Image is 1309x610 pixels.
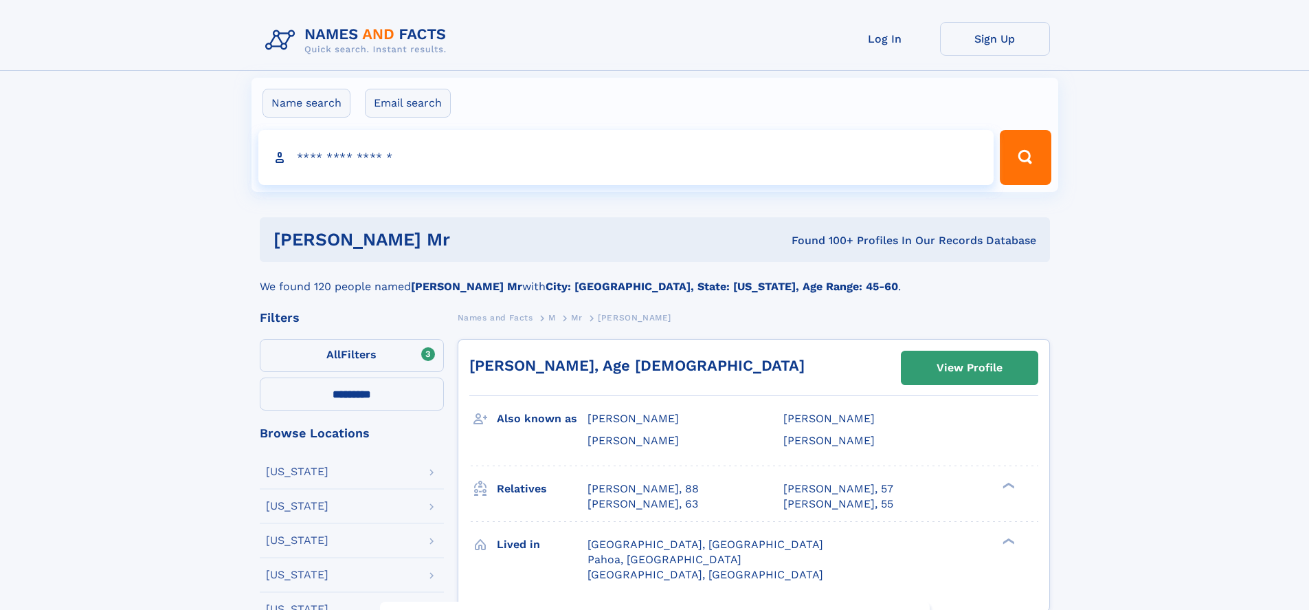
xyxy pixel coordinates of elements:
[411,280,522,293] b: [PERSON_NAME] Mr
[266,501,328,512] div: [US_STATE]
[571,313,582,323] span: Mr
[497,533,588,556] h3: Lived in
[940,22,1050,56] a: Sign Up
[260,22,458,59] img: Logo Names and Facts
[588,568,823,581] span: [GEOGRAPHIC_DATA], [GEOGRAPHIC_DATA]
[783,481,893,497] a: [PERSON_NAME], 57
[588,412,679,425] span: [PERSON_NAME]
[326,348,341,361] span: All
[497,477,588,501] h3: Relatives
[273,231,621,248] h1: [PERSON_NAME] Mr
[598,313,671,323] span: [PERSON_NAME]
[999,536,1016,545] div: ❯
[588,497,698,512] a: [PERSON_NAME], 63
[546,280,898,293] b: City: [GEOGRAPHIC_DATA], State: [US_STATE], Age Range: 45-60
[588,538,823,551] span: [GEOGRAPHIC_DATA], [GEOGRAPHIC_DATA]
[260,262,1050,295] div: We found 120 people named with .
[258,130,994,185] input: search input
[266,466,328,477] div: [US_STATE]
[260,312,444,324] div: Filters
[260,339,444,372] label: Filters
[571,309,582,326] a: Mr
[620,233,1036,248] div: Found 100+ Profiles In Our Records Database
[497,407,588,431] h3: Also known as
[1000,130,1051,185] button: Search Button
[783,434,875,447] span: [PERSON_NAME]
[588,434,679,447] span: [PERSON_NAME]
[469,357,805,374] a: [PERSON_NAME], Age [DEMOGRAPHIC_DATA]
[830,22,940,56] a: Log In
[783,497,893,512] a: [PERSON_NAME], 55
[783,412,875,425] span: [PERSON_NAME]
[902,351,1038,384] a: View Profile
[262,89,350,118] label: Name search
[266,569,328,580] div: [US_STATE]
[588,481,699,497] a: [PERSON_NAME], 88
[588,553,741,566] span: Pahoa, [GEOGRAPHIC_DATA]
[548,313,556,323] span: M
[260,427,444,439] div: Browse Locations
[937,352,1003,384] div: View Profile
[548,309,556,326] a: M
[365,89,451,118] label: Email search
[999,481,1016,490] div: ❯
[458,309,533,326] a: Names and Facts
[266,535,328,546] div: [US_STATE]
